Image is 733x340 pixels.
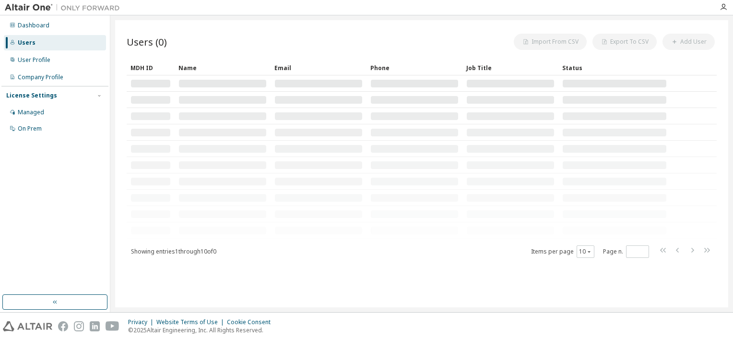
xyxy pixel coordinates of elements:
div: Cookie Consent [227,318,276,326]
img: altair_logo.svg [3,321,52,331]
div: Dashboard [18,22,49,29]
div: User Profile [18,56,50,64]
div: Status [562,60,667,75]
div: Name [178,60,267,75]
span: Page n. [603,245,649,258]
div: Website Terms of Use [156,318,227,326]
img: linkedin.svg [90,321,100,331]
p: © 2025 Altair Engineering, Inc. All Rights Reserved. [128,326,276,334]
div: MDH ID [130,60,171,75]
span: Items per page [531,245,594,258]
img: youtube.svg [106,321,119,331]
span: Showing entries 1 through 10 of 0 [131,247,216,255]
div: Privacy [128,318,156,326]
button: Add User [662,34,715,50]
span: Users (0) [127,35,167,49]
div: Email [274,60,363,75]
div: Managed [18,109,44,116]
img: instagram.svg [74,321,84,331]
div: Phone [370,60,459,75]
div: On Prem [18,125,42,133]
button: Export To CSV [592,34,657,50]
div: Users [18,39,35,47]
div: License Settings [6,92,57,99]
img: Altair One [5,3,125,12]
button: 10 [579,248,592,255]
img: facebook.svg [58,321,68,331]
div: Company Profile [18,73,63,81]
div: Job Title [466,60,555,75]
button: Import From CSV [514,34,587,50]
